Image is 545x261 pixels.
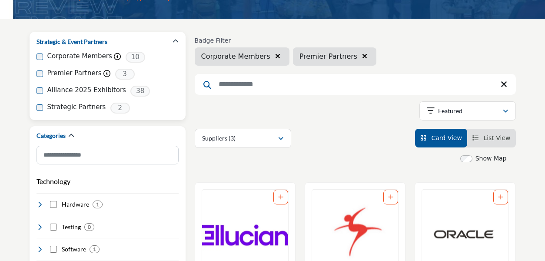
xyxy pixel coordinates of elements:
span: Corporate Members [201,51,270,62]
a: View Card [420,134,462,141]
h4: Software: Software solutions [62,245,86,254]
div: 1 Results For Software [90,245,100,253]
input: Premier Partners checkbox [37,70,43,77]
b: 0 [88,224,91,230]
h6: Badge Filter [195,37,377,44]
input: Corporate Members checkbox [37,54,43,60]
span: 10 [126,52,145,63]
b: 1 [96,201,99,207]
p: Suppliers (3) [202,134,236,143]
div: 0 Results For Testing [84,223,94,231]
button: Suppliers (3) [195,129,291,148]
a: Add To List [498,194,503,201]
input: Select Testing checkbox [50,224,57,231]
span: 2 [110,103,130,114]
span: 38 [130,86,150,97]
input: Search Category [37,146,179,164]
label: Premier Partners [47,68,102,78]
input: Select Hardware checkbox [50,201,57,208]
label: Corporate Members [47,51,112,61]
input: Alliance 2025 Exhibitors checkbox [37,87,43,94]
a: Add To List [388,194,393,201]
h2: Categories [37,131,66,140]
li: Card View [415,129,467,147]
button: Featured [419,101,516,120]
h4: Hardware: Hardware Solutions [62,200,89,209]
a: View List [472,134,511,141]
label: Alliance 2025 Exhibitors [47,85,126,95]
b: 1 [93,246,96,252]
span: Premier Partners [299,51,357,62]
label: Show Map [475,154,507,163]
h4: Testing: Testing [62,223,81,231]
li: List View [467,129,516,147]
a: Add To List [278,194,283,201]
span: List View [483,134,510,141]
span: Card View [431,134,462,141]
h2: Strategic & Event Partners [37,37,107,46]
input: Search Keyword [195,74,516,95]
button: Technology [37,176,70,187]
p: Featured [438,107,462,115]
input: Select Software checkbox [50,246,57,253]
label: Strategic Partners [47,102,106,112]
div: 1 Results For Hardware [93,201,103,208]
span: 3 [115,69,135,80]
input: Strategic Partners checkbox [37,104,43,111]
